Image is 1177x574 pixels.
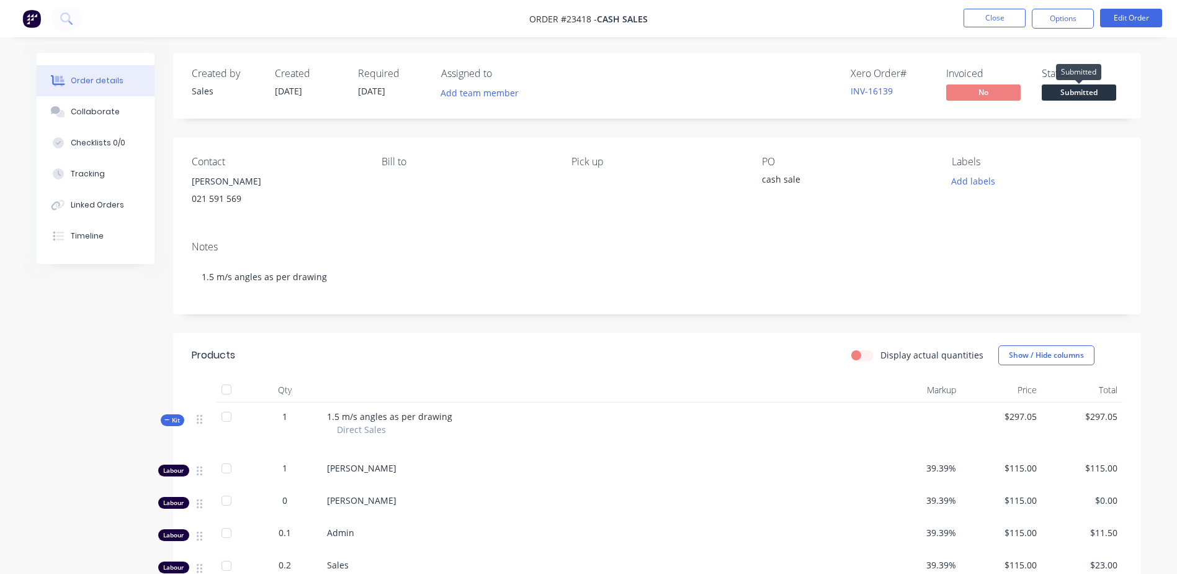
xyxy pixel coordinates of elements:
span: [DATE] [275,85,302,97]
span: $297.05 [1047,410,1117,423]
div: Created [275,68,343,80]
span: [PERSON_NAME] [327,462,396,474]
div: Labour [158,529,189,541]
button: Order details [37,65,154,96]
div: Pick up [571,156,741,168]
div: Kit [161,414,184,426]
div: Linked Orders [71,199,124,211]
button: Linked Orders [37,189,154,221]
span: $115.00 [966,558,1037,572]
button: Show / Hide columns [998,345,1094,365]
div: [PERSON_NAME]021 591 569 [192,173,362,212]
div: Submitted [1056,64,1101,80]
button: Timeline [37,221,154,252]
div: [PERSON_NAME] [192,173,362,190]
span: 1 [282,410,287,423]
div: Timeline [71,230,104,242]
button: Add labels [945,173,1002,189]
label: Display actual quantities [880,348,983,362]
div: 1.5 m/s angles as per drawing [192,258,1122,296]
div: Order details [71,75,123,86]
span: Kit [164,416,181,425]
span: 39.39% [885,494,956,507]
span: Sales [327,559,349,571]
span: 39.39% [885,558,956,572]
div: Notes [192,241,1122,253]
span: $115.00 [1047,462,1117,475]
div: Price [961,378,1042,403]
div: Status [1042,68,1122,80]
span: $23.00 [1047,558,1117,572]
div: Labels [952,156,1122,168]
span: $115.00 [966,494,1037,507]
button: Close [964,9,1026,27]
button: Options [1032,9,1094,29]
button: Submitted [1042,84,1116,103]
div: Required [358,68,426,80]
button: Checklists 0/0 [37,127,154,158]
span: 0.1 [279,526,291,539]
div: Bill to [382,156,552,168]
div: Products [192,348,235,363]
div: Markup [880,378,961,403]
div: Collaborate [71,106,120,117]
span: 1 [282,462,287,475]
span: Submitted [1042,84,1116,100]
span: [DATE] [358,85,385,97]
span: 39.39% [885,526,956,539]
span: No [946,84,1021,100]
span: 39.39% [885,462,956,475]
span: [PERSON_NAME] [327,494,396,506]
div: Tracking [71,168,105,180]
div: Invoiced [946,68,1027,80]
span: $297.05 [966,410,1037,423]
div: Contact [192,156,362,168]
span: $11.50 [1047,526,1117,539]
span: $0.00 [1047,494,1117,507]
span: $115.00 [966,526,1037,539]
div: Qty [248,378,322,403]
span: Admin [327,527,354,539]
button: Add team member [434,84,525,101]
div: Created by [192,68,260,80]
span: Direct Sales [337,423,386,436]
div: Labour [158,465,189,476]
div: cash sale [762,173,917,190]
span: 1.5 m/s angles as per drawing [327,411,452,422]
div: Xero Order # [851,68,931,80]
div: Assigned to [441,68,565,80]
img: Factory [22,9,41,28]
button: Edit Order [1100,9,1162,27]
div: Labour [158,497,189,509]
span: Order #23418 - [529,13,597,25]
span: 0.2 [279,558,291,572]
button: Collaborate [37,96,154,127]
span: $115.00 [966,462,1037,475]
div: Total [1042,378,1122,403]
span: Cash Sales [597,13,648,25]
div: PO [762,156,932,168]
div: Sales [192,84,260,98]
button: Add team member [441,84,526,101]
div: Labour [158,562,189,573]
div: Checklists 0/0 [71,137,125,148]
span: 0 [282,494,287,507]
a: INV-16139 [851,85,893,97]
button: Tracking [37,158,154,189]
div: 021 591 569 [192,190,362,207]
